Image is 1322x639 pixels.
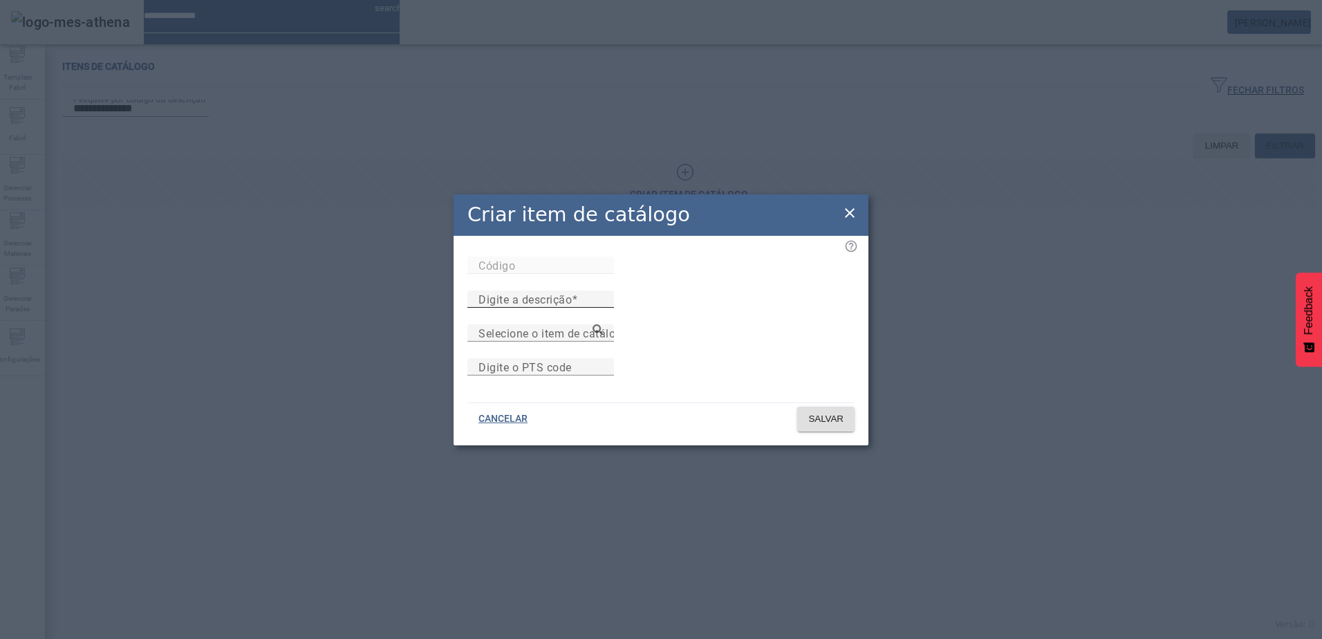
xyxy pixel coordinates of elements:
mat-label: Selecione o item de catálogo pai [478,326,648,340]
mat-label: Digite o PTS code [478,360,572,373]
button: Feedback - Mostrar pesquisa [1296,272,1322,367]
mat-label: Digite a descrição [478,293,572,306]
span: SALVAR [808,412,844,426]
mat-label: Código [478,259,515,272]
span: Feedback [1303,286,1315,335]
button: SALVAR [797,407,855,432]
h2: Criar item de catálogo [467,200,690,230]
input: Number [478,325,603,342]
button: CANCELAR [467,407,539,432]
span: CANCELAR [478,412,528,426]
